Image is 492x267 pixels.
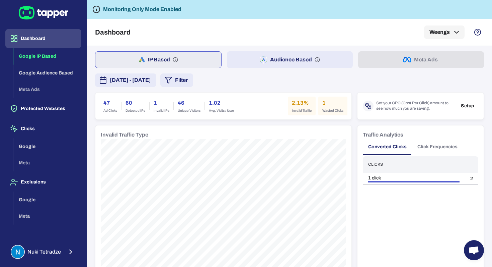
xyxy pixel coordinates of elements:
[457,101,478,111] button: Setup
[126,108,145,113] span: Detected IPs
[173,57,178,62] svg: IP based: Search, Display, and Shopping.
[13,65,81,82] button: Google Audience Based
[209,108,234,113] span: Avg. Visits / User
[13,192,81,208] button: Google
[5,35,81,41] a: Dashboard
[424,25,465,39] button: Weengs
[160,73,193,87] button: Filter
[13,143,81,149] a: Google
[363,131,403,139] h6: Traffic Analytics
[5,179,81,184] a: Exclusions
[126,99,145,107] h6: 60
[95,73,156,87] button: [DATE] - [DATE]
[412,139,463,155] button: Click Frequencies
[101,131,148,139] h6: Invalid Traffic Type
[464,240,484,260] div: Open chat
[13,53,81,59] a: Google IP Based
[5,105,81,111] a: Protected Websites
[92,5,100,13] svg: Tapper is not blocking any fraudulent activity for this domain
[95,28,131,36] h5: Dashboard
[95,51,222,68] button: IP Based
[5,99,81,118] button: Protected Websites
[154,108,169,113] span: Invalid IPs
[27,249,61,255] span: Nuki Tetradze
[292,99,312,107] h6: 2.13%
[363,139,412,155] button: Converted Clicks
[322,108,343,113] span: Wasted Clicks
[103,108,117,113] span: Ad Clicks
[13,138,81,155] button: Google
[103,99,117,107] h6: 47
[322,99,343,107] h6: 1
[13,69,81,75] a: Google Audience Based
[368,175,460,181] div: 1 click
[110,76,151,84] span: [DATE] - [DATE]
[13,196,81,202] a: Google
[11,246,24,258] img: Nuki Tetradze
[178,108,200,113] span: Unique Visitors
[227,51,353,68] button: Audience Based
[154,99,169,107] h6: 1
[292,108,312,113] span: Invalid Traffic
[376,101,454,111] span: Set your CPC (Cost Per Click) amount to see how much you are saving.
[5,119,81,138] button: Clicks
[13,48,81,65] button: Google IP Based
[209,99,234,107] h6: 1.02
[5,125,81,131] a: Clicks
[5,29,81,48] button: Dashboard
[5,173,81,192] button: Exclusions
[103,5,181,13] h6: Monitoring Only Mode Enabled
[5,242,81,262] button: Nuki TetradzeNuki Tetradze
[178,99,200,107] h6: 46
[315,57,320,62] svg: Audience based: Search, Display, Shopping, Video Performance Max, Demand Generation
[363,156,465,173] th: Clicks
[465,173,478,184] td: 2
